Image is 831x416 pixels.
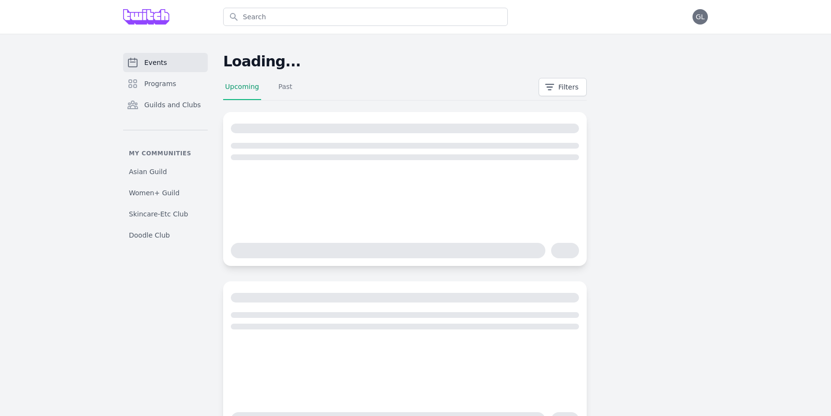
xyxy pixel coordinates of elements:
a: Women+ Guild [123,184,208,202]
span: Guilds and Clubs [144,100,201,110]
nav: Sidebar [123,53,208,244]
span: Programs [144,79,176,88]
a: Doodle Club [123,227,208,244]
a: Programs [123,74,208,93]
a: Guilds and Clubs [123,95,208,114]
span: Skincare-Etc Club [129,209,188,219]
span: Doodle Club [129,230,170,240]
button: Filters [539,78,587,96]
input: Search [223,8,508,26]
h2: Loading... [223,53,587,70]
span: Asian Guild [129,167,167,176]
span: Women+ Guild [129,188,179,198]
a: Skincare-Etc Club [123,205,208,223]
p: My communities [123,150,208,157]
span: GL [696,13,705,20]
button: GL [692,9,708,25]
a: Past [277,82,294,100]
a: Events [123,53,208,72]
img: Grove [123,9,169,25]
span: Events [144,58,167,67]
a: Upcoming [223,82,261,100]
a: Asian Guild [123,163,208,180]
